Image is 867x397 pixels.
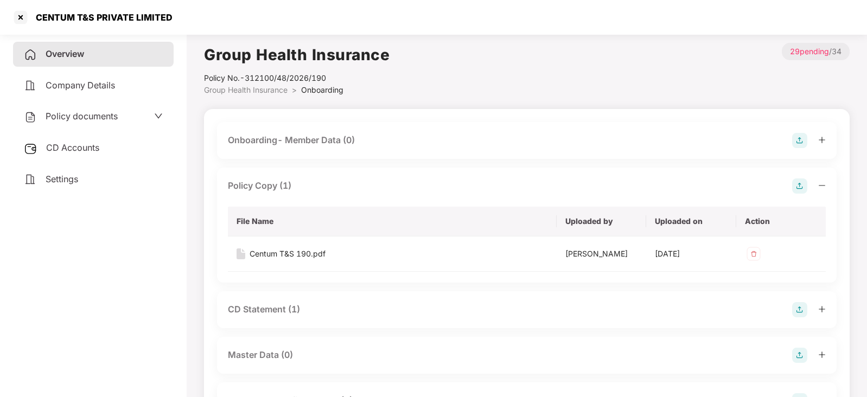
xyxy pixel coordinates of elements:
[24,48,37,61] img: svg+xml;base64,PHN2ZyB4bWxucz0iaHR0cDovL3d3dy53My5vcmcvMjAwMC9zdmciIHdpZHRoPSIyNCIgaGVpZ2h0PSIyNC...
[46,80,115,91] span: Company Details
[818,351,826,358] span: plus
[46,48,84,59] span: Overview
[792,133,807,148] img: svg+xml;base64,PHN2ZyB4bWxucz0iaHR0cDovL3d3dy53My5vcmcvMjAwMC9zdmciIHdpZHRoPSIyOCIgaGVpZ2h0PSIyOC...
[782,43,850,60] p: / 34
[46,111,118,121] span: Policy documents
[228,207,557,236] th: File Name
[46,174,78,184] span: Settings
[301,85,343,94] span: Onboarding
[228,303,300,316] div: CD Statement (1)
[745,245,762,262] img: svg+xml;base64,PHN2ZyB4bWxucz0iaHR0cDovL3d3dy53My5vcmcvMjAwMC9zdmciIHdpZHRoPSIzMiIgaGVpZ2h0PSIzMi...
[736,207,826,236] th: Action
[818,305,826,313] span: plus
[204,72,390,84] div: Policy No.- 312100/48/2026/190
[250,248,326,260] div: Centum T&S 190.pdf
[24,111,37,124] img: svg+xml;base64,PHN2ZyB4bWxucz0iaHR0cDovL3d3dy53My5vcmcvMjAwMC9zdmciIHdpZHRoPSIyNCIgaGVpZ2h0PSIyNC...
[792,348,807,363] img: svg+xml;base64,PHN2ZyB4bWxucz0iaHR0cDovL3d3dy53My5vcmcvMjAwMC9zdmciIHdpZHRoPSIyOCIgaGVpZ2h0PSIyOC...
[228,179,291,193] div: Policy Copy (1)
[557,207,646,236] th: Uploaded by
[228,133,355,147] div: Onboarding- Member Data (0)
[792,178,807,194] img: svg+xml;base64,PHN2ZyB4bWxucz0iaHR0cDovL3d3dy53My5vcmcvMjAwMC9zdmciIHdpZHRoPSIyOCIgaGVpZ2h0PSIyOC...
[790,47,829,56] span: 29 pending
[24,142,37,155] img: svg+xml;base64,PHN2ZyB3aWR0aD0iMjUiIGhlaWdodD0iMjQiIHZpZXdCb3g9IjAgMCAyNSAyNCIgZmlsbD0ibm9uZSIgeG...
[46,142,99,153] span: CD Accounts
[655,248,727,260] div: [DATE]
[154,112,163,120] span: down
[237,248,245,259] img: svg+xml;base64,PHN2ZyB4bWxucz0iaHR0cDovL3d3dy53My5vcmcvMjAwMC9zdmciIHdpZHRoPSIxNiIgaGVpZ2h0PSIyMC...
[818,182,826,189] span: minus
[24,79,37,92] img: svg+xml;base64,PHN2ZyB4bWxucz0iaHR0cDovL3d3dy53My5vcmcvMjAwMC9zdmciIHdpZHRoPSIyNCIgaGVpZ2h0PSIyNC...
[228,348,293,362] div: Master Data (0)
[204,43,390,67] h1: Group Health Insurance
[29,12,173,23] div: CENTUM T&S PRIVATE LIMITED
[24,173,37,186] img: svg+xml;base64,PHN2ZyB4bWxucz0iaHR0cDovL3d3dy53My5vcmcvMjAwMC9zdmciIHdpZHRoPSIyNCIgaGVpZ2h0PSIyNC...
[646,207,736,236] th: Uploaded on
[565,248,637,260] div: [PERSON_NAME]
[204,85,288,94] span: Group Health Insurance
[792,302,807,317] img: svg+xml;base64,PHN2ZyB4bWxucz0iaHR0cDovL3d3dy53My5vcmcvMjAwMC9zdmciIHdpZHRoPSIyOCIgaGVpZ2h0PSIyOC...
[292,85,297,94] span: >
[818,136,826,144] span: plus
